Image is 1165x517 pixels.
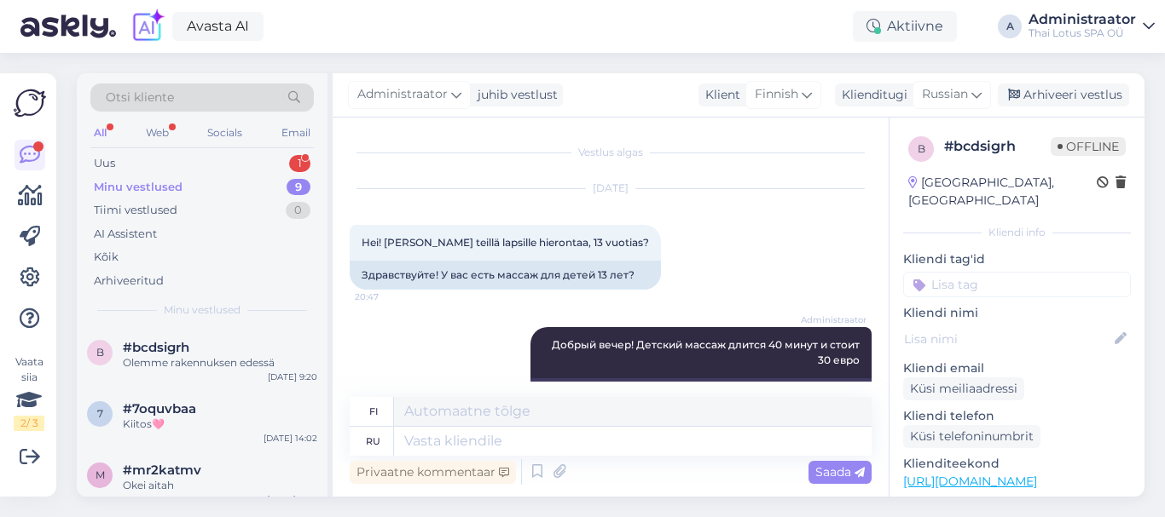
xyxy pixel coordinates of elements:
div: Здравствуйте! У вас есть массаж для детей 13 лет? [350,261,661,290]
div: Tiimi vestlused [94,202,177,219]
span: Minu vestlused [164,302,241,318]
div: Aktiivne [853,11,957,42]
span: Russian [922,85,968,104]
div: [GEOGRAPHIC_DATA], [GEOGRAPHIC_DATA] [908,174,1097,210]
div: AI Assistent [94,226,157,243]
img: explore-ai [130,9,165,44]
div: ru [366,427,380,456]
div: Klient [698,86,740,104]
div: fi [369,397,378,426]
div: Küsi telefoninumbrit [903,425,1040,448]
div: Administraator [1029,13,1136,26]
div: 9 [287,179,310,196]
div: Kliendi info [903,225,1131,240]
div: All [90,122,110,144]
div: 1 [289,155,310,172]
span: Otsi kliente [106,89,174,106]
span: #7oquvbaa [123,401,196,416]
span: 20:47 [355,290,419,303]
div: Web [142,122,172,144]
div: A [998,14,1022,38]
div: Hyvää iltaa! Vauvahieronta kestää 40 minuuttia ja maksaa 30 euroa. [530,378,872,422]
div: Vestlus algas [350,145,872,160]
a: AdministraatorThai Lotus SPA OÜ [1029,13,1155,40]
div: Email [278,122,314,144]
span: 7 [97,407,103,420]
span: Offline [1051,137,1126,156]
div: [DATE] 11:59 [267,493,317,506]
p: Kliendi telefon [903,407,1131,425]
div: Olemme rakennuksen edessä [123,355,317,371]
span: #bcdsigrh [123,340,189,355]
img: Askly Logo [14,87,46,119]
div: 0 [286,202,310,219]
div: [DATE] [350,181,872,196]
span: Finnish [755,85,798,104]
span: b [918,142,925,155]
span: Saada [815,464,865,480]
div: Arhiveeritud [94,273,164,290]
div: 2 / 3 [14,416,44,431]
p: Klienditeekond [903,455,1131,473]
div: Arhiveeri vestlus [998,83,1129,106]
p: Vaata edasi ... [903,496,1131,511]
span: #mr2katmv [123,462,201,478]
span: Добрый вечер! Детский массаж длится 40 минут и стоит 30 евро [552,338,862,366]
a: [URL][DOMAIN_NAME] [903,474,1037,489]
p: Kliendi nimi [903,304,1131,322]
div: Kõik [94,249,119,266]
div: Minu vestlused [94,179,183,196]
div: Kiitos🩷 [123,416,317,432]
div: Privaatne kommentaar [350,461,516,484]
p: Kliendi tag'id [903,250,1131,268]
input: Lisa tag [903,272,1131,297]
div: Okei aitah [123,478,317,493]
span: m [96,468,105,481]
span: Administraator [357,85,448,104]
div: [DATE] 14:02 [264,432,317,445]
div: Küsi meiliaadressi [903,377,1024,400]
a: Avasta AI [172,12,264,41]
span: b [96,346,104,359]
div: Thai Lotus SPA OÜ [1029,26,1136,40]
p: Kliendi email [903,359,1131,377]
span: Hei! [PERSON_NAME] teillä lapsille hierontaa, 13 vuotias? [362,236,649,249]
div: Socials [204,122,246,144]
input: Lisa nimi [904,330,1111,348]
div: Vaata siia [14,354,44,431]
div: juhib vestlust [471,86,558,104]
div: Klienditugi [835,86,907,104]
div: Uus [94,155,115,172]
span: Administraator [801,313,867,326]
div: [DATE] 9:20 [268,371,317,383]
div: # bcdsigrh [944,136,1051,157]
